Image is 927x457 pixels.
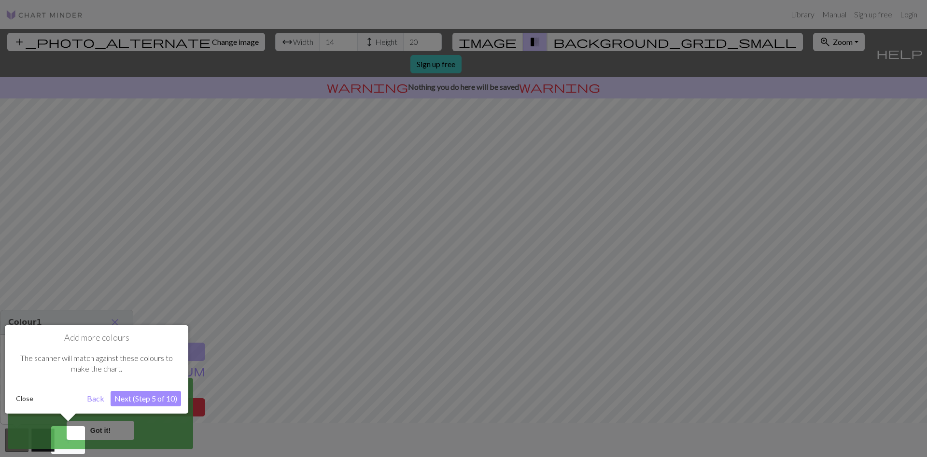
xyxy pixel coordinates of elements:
div: Add more colours [5,325,188,414]
button: Close [12,391,37,406]
button: Back [83,391,108,406]
h1: Add more colours [12,332,181,343]
div: The scanner will match against these colours to make the chart. [12,343,181,384]
button: Next (Step 5 of 10) [111,391,181,406]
